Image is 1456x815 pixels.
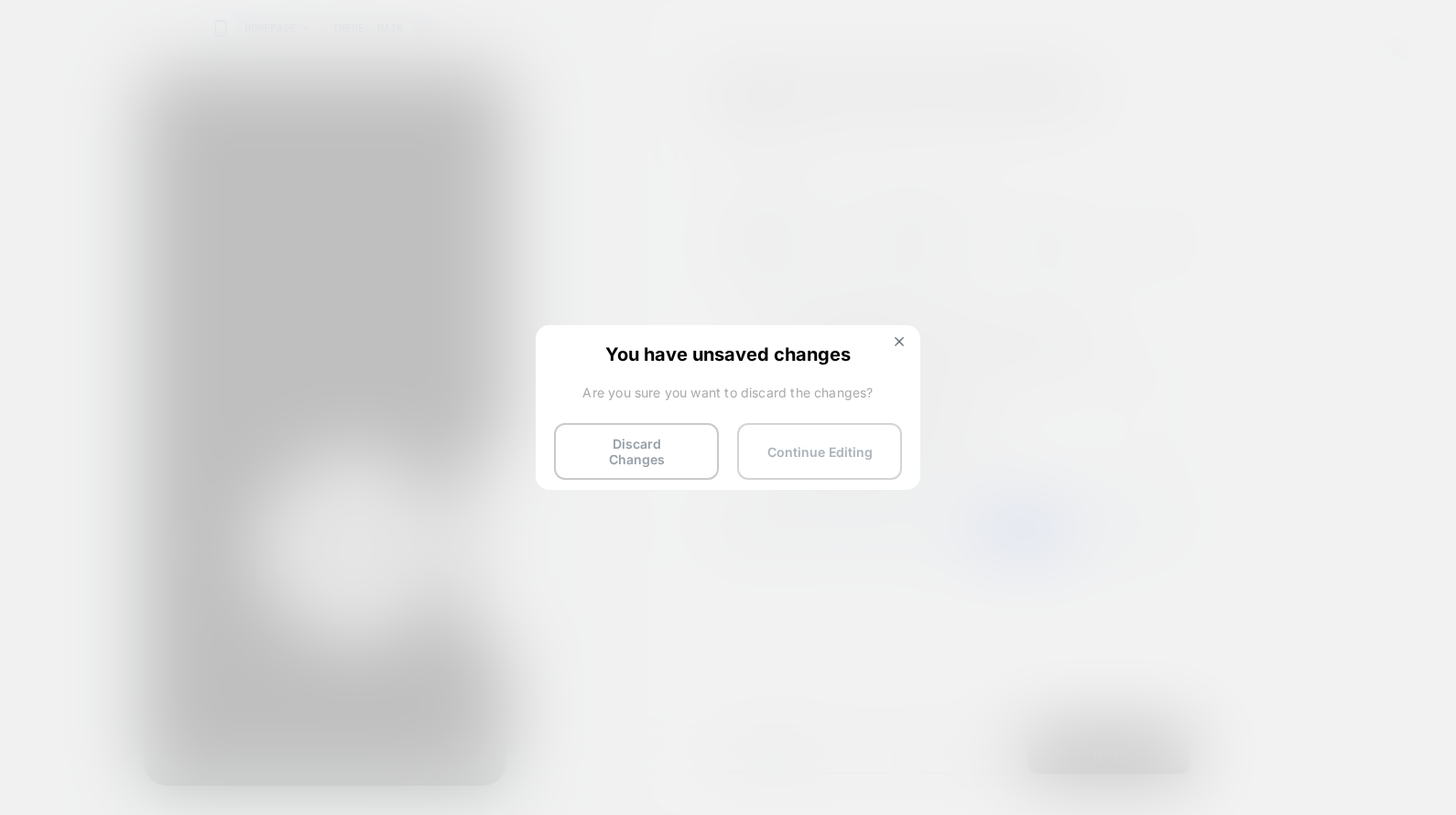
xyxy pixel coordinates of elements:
button: Continue Editing [737,423,902,480]
button: Discard Changes [554,423,719,480]
iframe: Gorgias live chat messenger [280,650,344,709]
img: close [895,337,904,346]
span: Are you sure you want to discard the changes? [554,385,902,400]
span: You have unsaved changes [554,343,902,362]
